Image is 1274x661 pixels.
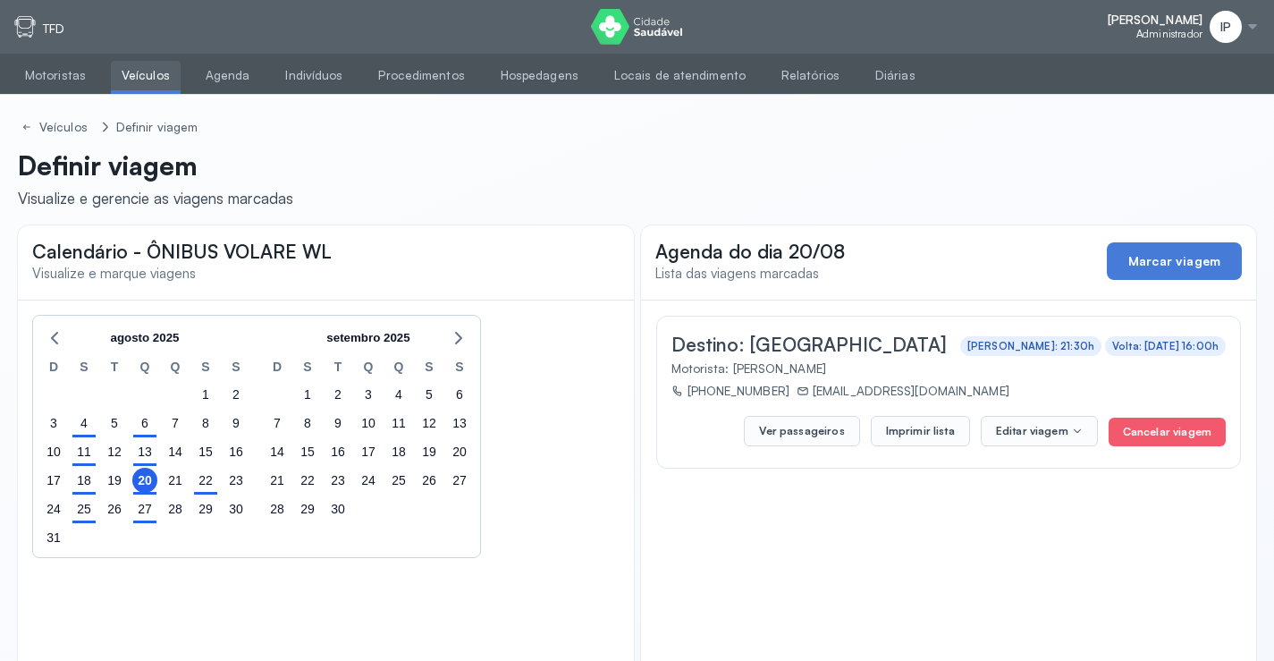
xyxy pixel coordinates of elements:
[265,496,290,521] div: domingo, 28 de set. de 2025
[14,16,36,38] img: tfd.svg
[967,340,1094,352] div: [PERSON_NAME]: 21:30h
[444,357,475,380] div: S
[18,116,95,139] a: Veículos
[163,439,188,464] div: quinta-feira, 14 de ago. de 2025
[591,9,683,45] img: logo do Cidade Saudável
[655,265,819,282] span: Lista das viagens marcadas
[325,411,350,436] div: terça-feira, 9 de set. de 2025
[447,468,472,493] div: sábado, 27 de set. de 2025
[130,357,160,380] div: Q
[132,411,157,436] div: quarta-feira, 6 de ago. de 2025
[262,357,292,380] div: D
[295,439,320,464] div: segunda-feira, 15 de set. de 2025
[981,416,1098,446] button: Editar viagem
[414,357,444,380] div: S
[671,383,789,398] div: [PHONE_NUMBER]
[771,61,850,90] a: Relatórios
[996,424,1068,438] span: Editar viagem
[116,120,198,135] div: Definir viagem
[295,411,320,436] div: segunda-feira, 8 de set. de 2025
[41,411,66,436] div: domingo, 3 de ago. de 2025
[490,61,589,90] a: Hospedagens
[193,382,218,407] div: sexta-feira, 1 de ago. de 2025
[386,439,411,464] div: quinta-feira, 18 de set. de 2025
[69,357,99,380] div: S
[797,383,1009,398] div: [EMAIL_ADDRESS][DOMAIN_NAME]
[41,468,66,493] div: domingo, 17 de ago. de 2025
[447,439,472,464] div: sábado, 20 de set. de 2025
[221,357,251,380] div: S
[325,382,350,407] div: terça-feira, 2 de set. de 2025
[193,411,218,436] div: sexta-feira, 8 de ago. de 2025
[326,325,409,352] span: setembro 2025
[367,61,475,90] a: Procedimentos
[417,382,442,407] div: sexta-feira, 5 de set. de 2025
[132,496,157,521] div: quarta-feira, 27 de ago. de 2025
[102,411,127,436] div: terça-feira, 5 de ago. de 2025
[102,439,127,464] div: terça-feira, 12 de ago. de 2025
[38,357,69,380] div: D
[39,120,91,135] div: Veículos
[265,411,290,436] div: domingo, 7 de set. de 2025
[386,468,411,493] div: quinta-feira, 25 de set. de 2025
[417,439,442,464] div: sexta-feira, 19 de set. de 2025
[190,357,221,380] div: S
[72,439,97,464] div: segunda-feira, 11 de ago. de 2025
[671,360,1219,376] div: Motorista: [PERSON_NAME]
[295,496,320,521] div: segunda-feira, 29 de set. de 2025
[356,439,381,464] div: quarta-feira, 17 de set. de 2025
[72,496,97,521] div: segunda-feira, 25 de ago. de 2025
[865,61,926,90] a: Diárias
[195,61,261,90] a: Agenda
[43,21,64,37] p: TFD
[292,357,323,380] div: S
[224,439,249,464] div: sábado, 16 de ago. de 2025
[671,333,947,356] span: Destino: [GEOGRAPHIC_DATA]
[386,411,411,436] div: quinta-feira, 11 de set. de 2025
[72,468,97,493] div: segunda-feira, 18 de ago. de 2025
[871,416,970,446] button: Imprimir lista
[110,325,179,352] span: agosto 2025
[325,468,350,493] div: terça-feira, 23 de set. de 2025
[655,240,845,263] span: Agenda do dia 20/08
[163,468,188,493] div: quinta-feira, 21 de ago. de 2025
[224,468,249,493] div: sábado, 23 de ago. de 2025
[163,411,188,436] div: quinta-feira, 7 de ago. de 2025
[113,116,201,139] a: Definir viagem
[417,411,442,436] div: sexta-feira, 12 de set. de 2025
[72,411,97,436] div: segunda-feira, 4 de ago. de 2025
[193,439,218,464] div: sexta-feira, 15 de ago. de 2025
[1112,340,1219,352] div: Volta: [DATE] 16:00h
[1220,20,1231,35] span: IP
[111,61,181,90] a: Veículos
[417,468,442,493] div: sexta-feira, 26 de set. de 2025
[319,325,417,352] button: setembro 2025
[353,357,384,380] div: Q
[447,382,472,407] div: sábado, 6 de set. de 2025
[295,382,320,407] div: segunda-feira, 1 de set. de 2025
[163,496,188,521] div: quinta-feira, 28 de ago. de 2025
[224,411,249,436] div: sábado, 9 de ago. de 2025
[32,265,196,282] span: Visualize e marque viagens
[1108,13,1202,28] span: [PERSON_NAME]
[41,525,66,550] div: domingo, 31 de ago. de 2025
[323,357,353,380] div: T
[744,416,859,446] button: Ver passageiros
[193,468,218,493] div: sexta-feira, 22 de ago. de 2025
[356,411,381,436] div: quarta-feira, 10 de set. de 2025
[386,382,411,407] div: quinta-feira, 4 de set. de 2025
[14,61,97,90] a: Motoristas
[265,468,290,493] div: domingo, 21 de set. de 2025
[32,240,332,263] span: Calendário - ÔNIBUS VOLARE WL
[603,61,756,90] a: Locais de atendimento
[1107,242,1242,280] button: Marcar viagem
[41,439,66,464] div: domingo, 10 de ago. de 2025
[1136,28,1202,40] span: Administrador
[103,325,186,352] button: agosto 2025
[1109,418,1226,446] button: Cancelar viagem
[193,496,218,521] div: sexta-feira, 29 de ago. de 2025
[295,468,320,493] div: segunda-feira, 22 de set. de 2025
[132,468,157,493] div: quarta-feira, 20 de ago. de 2025
[18,189,293,208] div: Visualize e gerencie as viagens marcadas
[274,61,353,90] a: Indivíduos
